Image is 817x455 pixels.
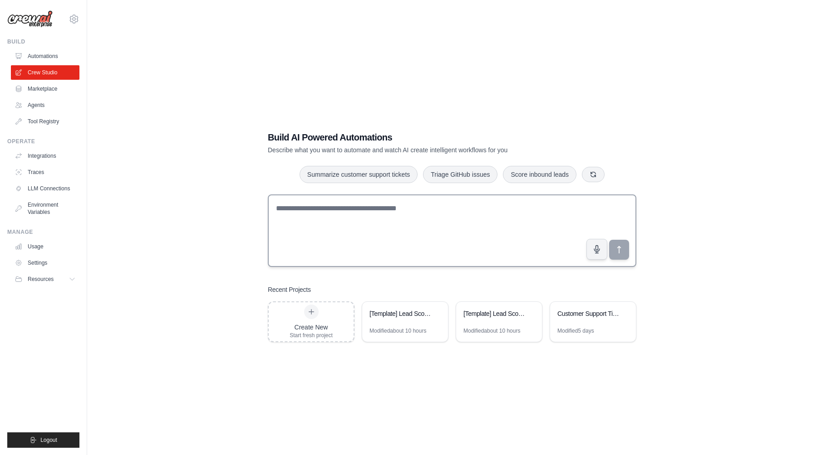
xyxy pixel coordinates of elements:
h3: Recent Projects [268,285,311,294]
a: Marketplace [11,82,79,96]
a: Crew Studio [11,65,79,80]
a: Usage [11,239,79,254]
span: Logout [40,436,57,444]
span: Resources [28,276,54,283]
button: Logout [7,432,79,448]
button: Click to speak your automation idea [586,239,607,260]
a: Traces [11,165,79,179]
a: Integrations [11,149,79,163]
div: Customer Support Ticket Automation [557,309,620,318]
div: Operate [7,138,79,145]
p: Describe what you want to automate and watch AI create intelligent workflows for you [268,145,573,155]
div: Build [7,38,79,45]
button: Get new suggestions [582,167,605,182]
div: Modified about 10 hours [369,327,426,334]
div: Start fresh project [290,332,333,339]
div: [Template] Lead Scoring and Strategy Crew [463,309,526,318]
img: Logo [7,10,53,28]
button: Triage GitHub issues [423,166,497,183]
a: Environment Variables [11,198,79,219]
a: Settings [11,256,79,270]
button: Score inbound leads [503,166,576,183]
div: [Template] Lead Scoring and Strategy Crew [369,309,432,318]
div: Modified 5 days [557,327,594,334]
a: Tool Registry [11,114,79,129]
a: Agents [11,98,79,112]
h1: Build AI Powered Automations [268,131,573,144]
iframe: Chat Widget [772,411,817,455]
button: Summarize customer support tickets [300,166,418,183]
div: Manage [7,228,79,236]
a: Automations [11,49,79,63]
div: Modified about 10 hours [463,327,520,334]
button: Resources [11,272,79,286]
a: LLM Connections [11,181,79,196]
div: Create New [290,323,333,332]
